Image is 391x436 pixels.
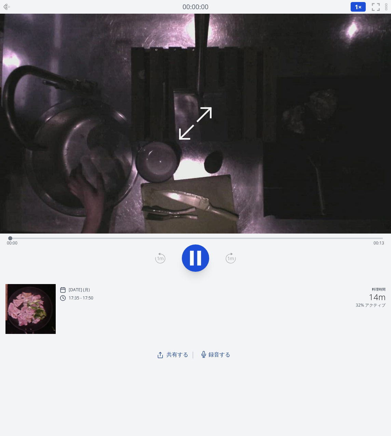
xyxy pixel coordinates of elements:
button: 1× [350,2,366,12]
p: 料理時間 [372,287,386,293]
span: 共有する [166,350,188,358]
span: 録音する [208,350,230,358]
p: 32% アクティブ [356,303,386,308]
a: 00:00:00 [183,2,208,12]
span: | [191,350,195,359]
img: 250929163553_thumb.jpeg [5,284,56,334]
span: 00:13 [374,240,384,246]
p: 17:35 - 17:50 [69,295,93,301]
span: 1 [355,3,358,11]
h2: 14m [369,293,386,301]
a: 録音する [198,348,234,361]
p: [DATE] (月) [69,287,90,293]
